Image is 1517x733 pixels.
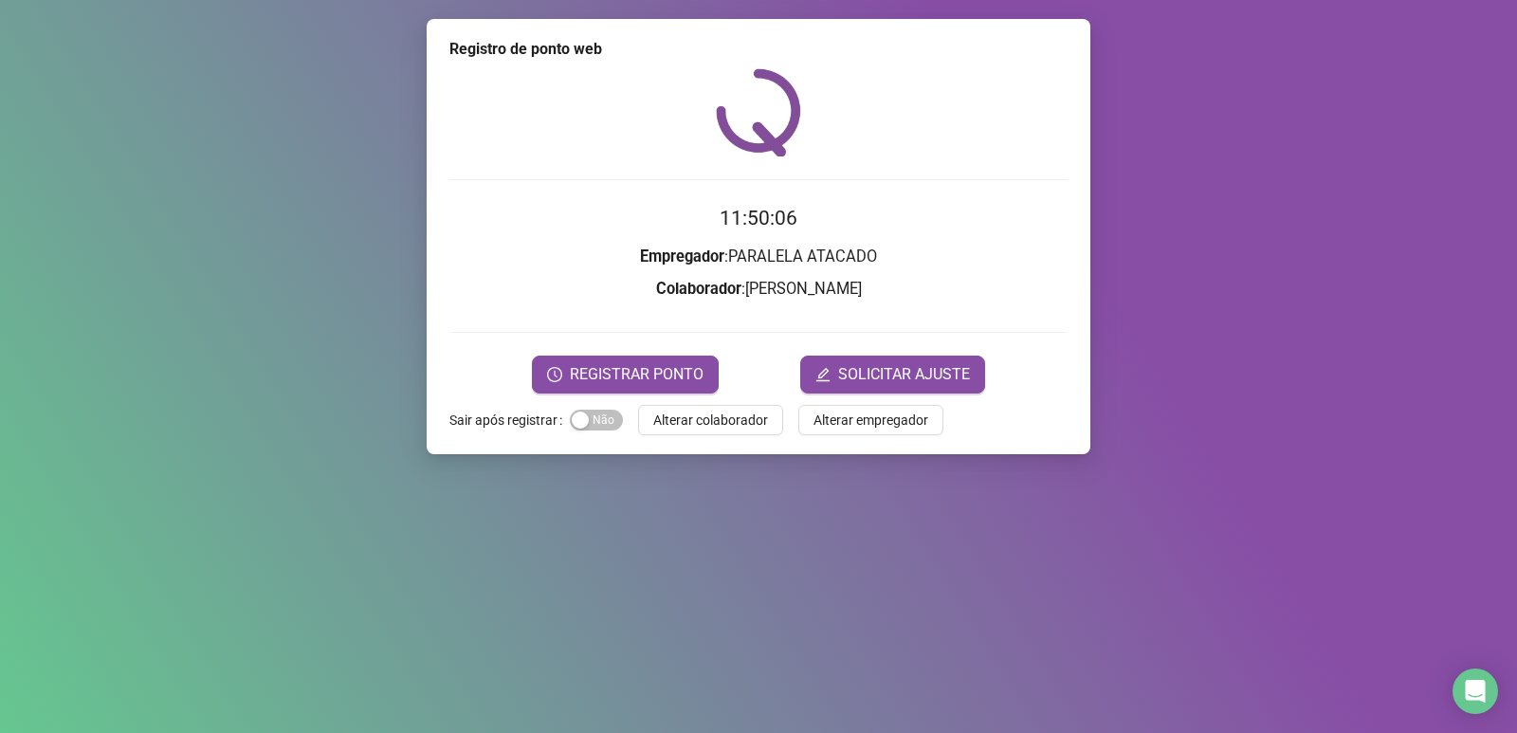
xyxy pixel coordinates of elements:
[798,405,943,435] button: Alterar empregador
[815,367,831,382] span: edit
[716,68,801,156] img: QRPoint
[1453,669,1498,714] div: Open Intercom Messenger
[449,405,570,435] label: Sair após registrar
[640,247,724,266] strong: Empregador
[720,207,797,229] time: 11:50:06
[449,277,1068,302] h3: : [PERSON_NAME]
[656,280,741,298] strong: Colaborador
[449,38,1068,61] div: Registro de ponto web
[653,410,768,431] span: Alterar colaborador
[813,410,928,431] span: Alterar empregador
[449,245,1068,269] h3: : PARALELA ATACADO
[838,363,970,386] span: SOLICITAR AJUSTE
[547,367,562,382] span: clock-circle
[638,405,783,435] button: Alterar colaborador
[532,356,719,394] button: REGISTRAR PONTO
[800,356,985,394] button: editSOLICITAR AJUSTE
[570,363,704,386] span: REGISTRAR PONTO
